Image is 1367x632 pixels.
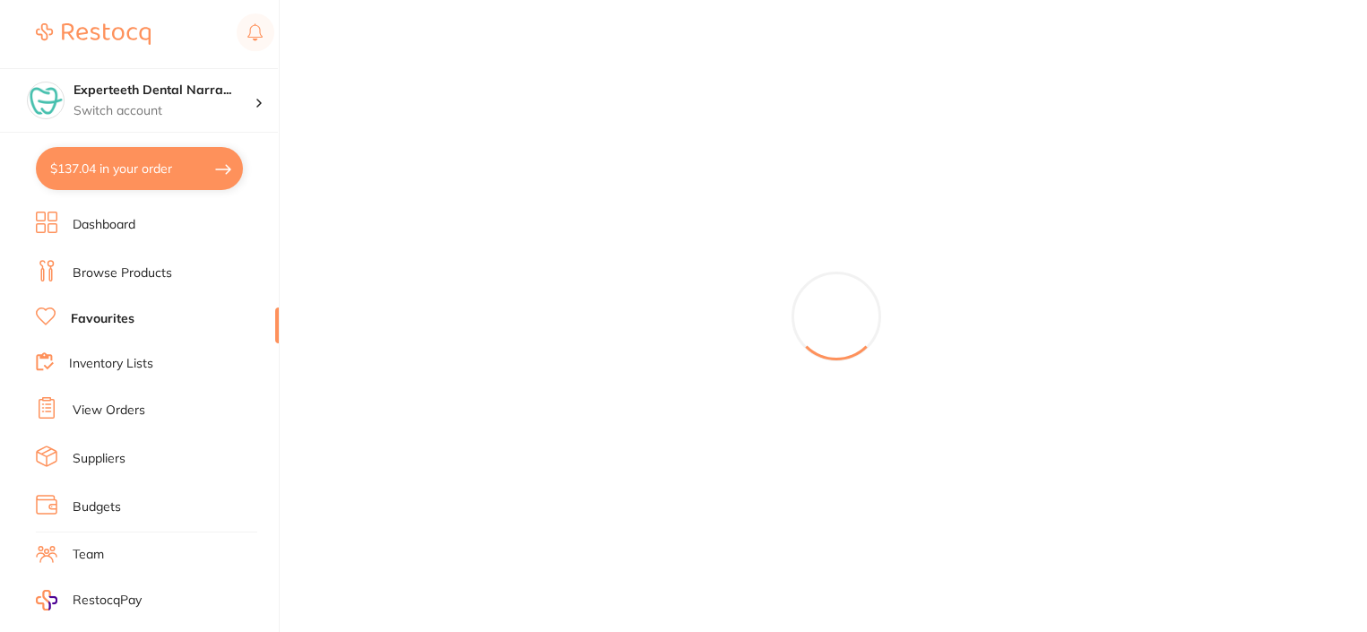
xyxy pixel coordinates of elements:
h4: Experteeth Dental Narrabri [74,82,255,100]
span: RestocqPay [73,592,142,610]
a: Dashboard [73,216,135,234]
a: Inventory Lists [69,355,153,373]
a: Team [73,546,104,564]
a: View Orders [73,402,145,420]
a: Favourites [71,310,134,328]
p: Switch account [74,102,255,120]
img: RestocqPay [36,590,57,610]
img: Experteeth Dental Narrabri [28,82,64,118]
img: Restocq Logo [36,23,151,45]
button: $137.04 in your order [36,147,243,190]
a: Restocq Logo [36,13,151,55]
a: RestocqPay [36,590,142,610]
a: Suppliers [73,450,125,468]
a: Budgets [73,498,121,516]
a: Browse Products [73,264,172,282]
